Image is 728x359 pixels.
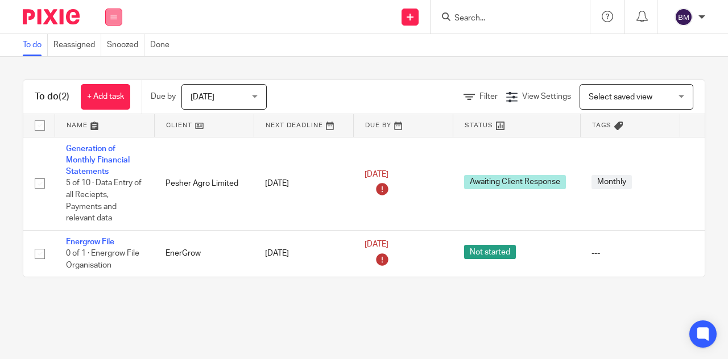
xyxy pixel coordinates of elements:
h1: To do [35,91,69,103]
a: Energrow File [66,238,114,246]
span: [DATE] [365,240,388,248]
td: EnerGrow [154,230,254,277]
span: [DATE] [365,170,388,178]
span: Monthly [591,175,632,189]
img: svg%3E [675,8,693,26]
span: Awaiting Client Response [464,175,566,189]
span: Filter [479,93,498,101]
span: [DATE] [191,93,214,101]
a: Reassigned [53,34,101,56]
a: Done [150,34,175,56]
td: [DATE] [254,230,353,277]
span: Not started [464,245,516,259]
div: --- [591,248,668,259]
a: To do [23,34,48,56]
span: (2) [59,92,69,101]
span: Tags [592,122,611,128]
input: Search [453,14,556,24]
img: Pixie [23,9,80,24]
span: Select saved view [589,93,652,101]
td: Pesher Agro Limited [154,137,254,230]
a: Snoozed [107,34,144,56]
a: Generation of Monthly Financial Statements [66,145,130,176]
p: Due by [151,91,176,102]
span: View Settings [522,93,571,101]
a: + Add task [81,84,130,110]
span: 0 of 1 · Energrow File Organisation [66,249,139,269]
span: 5 of 10 · Data Entry of all Reciepts, Payments and relevant data [66,179,142,223]
td: [DATE] [254,137,353,230]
